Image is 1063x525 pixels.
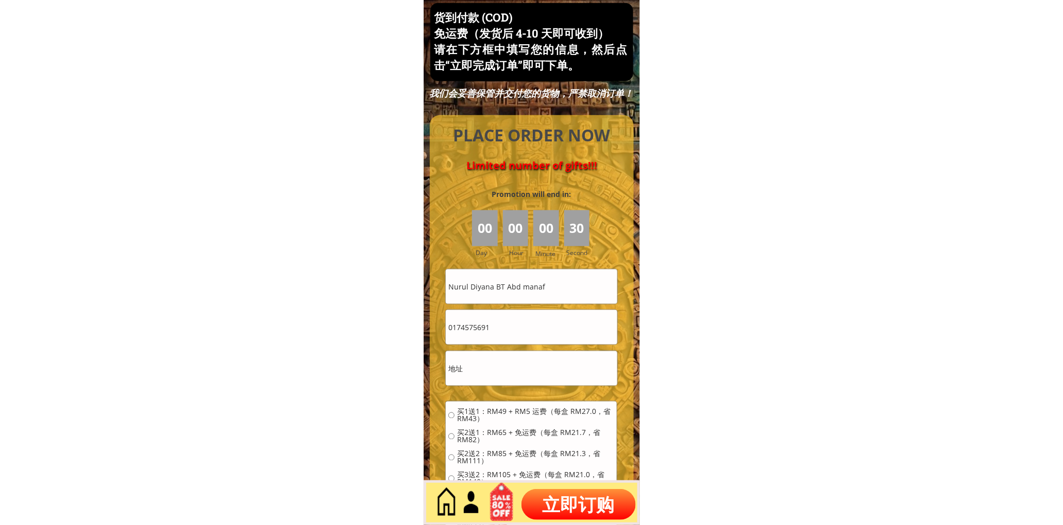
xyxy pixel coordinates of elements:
[434,10,627,73] h3: 货到付款 (COD) 免运费（发货后 4-10 天即可收到） 请在下方框中填写您的信息，然后点击“立即完成订单”即可下单。
[509,248,531,258] h3: Hour
[446,351,617,386] input: 地址
[446,310,617,345] input: 电话
[535,249,558,259] h3: Minute
[428,87,634,99] div: 我们会妥善保管并交付您的货物，严禁取消订单！
[457,429,614,444] span: 买2送1：RM65 + 免运费（每盒 RM21.7，省 RM82）
[473,189,589,200] h3: Promotion will end in:
[442,124,622,147] h4: PLACE ORDER NOW
[446,269,617,304] input: 姓名
[567,248,592,258] h3: Second
[457,408,614,423] span: 买1送1：RM49 + RM5 运费（每盒 RM27.0，省 RM43）
[476,248,501,258] h3: Day
[521,489,636,520] p: 立即订购
[457,472,614,486] span: 买3送2：RM105 + 免运费（每盒 RM21.0，省 RM140）
[457,450,614,465] span: 买2送2：RM85 + 免运费（每盒 RM21.3，省 RM111）
[442,159,622,172] h4: Limited number of gifts!!!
